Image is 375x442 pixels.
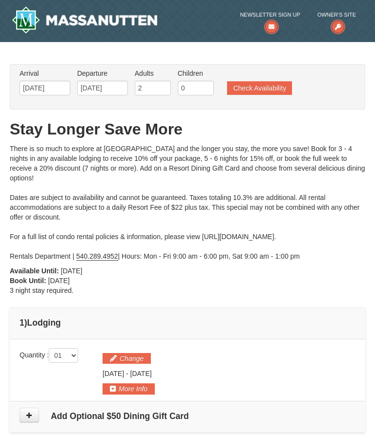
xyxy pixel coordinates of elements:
label: Adults [135,68,171,78]
h4: 1 Lodging [20,318,355,328]
span: Quantity : [20,351,78,359]
span: - [126,370,128,377]
button: More Info [103,383,155,394]
span: [DATE] [61,267,83,275]
span: Newsletter Sign Up [240,10,300,20]
button: Check Availability [227,81,292,95]
strong: Book Until: [10,277,46,285]
span: [DATE] [103,370,124,377]
img: Massanutten Resort Logo [12,6,157,34]
label: Children [178,68,214,78]
a: Owner's Site [317,10,356,30]
span: [DATE] [130,370,152,377]
span: [DATE] [48,277,70,285]
label: Arrival [20,68,70,78]
a: Massanutten Resort [12,6,157,34]
h1: Stay Longer Save More [10,119,365,139]
button: Change [103,353,151,364]
a: Newsletter Sign Up [240,10,300,30]
h4: Add Optional $50 Dining Gift Card [20,411,355,421]
strong: Available Until: [10,267,59,275]
div: There is so much to explore at [GEOGRAPHIC_DATA] and the longer you stay, the more you save! Book... [10,144,365,261]
span: 3 night stay required. [10,287,74,294]
span: ) [24,318,27,328]
span: Owner's Site [317,10,356,20]
label: Departure [77,68,128,78]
